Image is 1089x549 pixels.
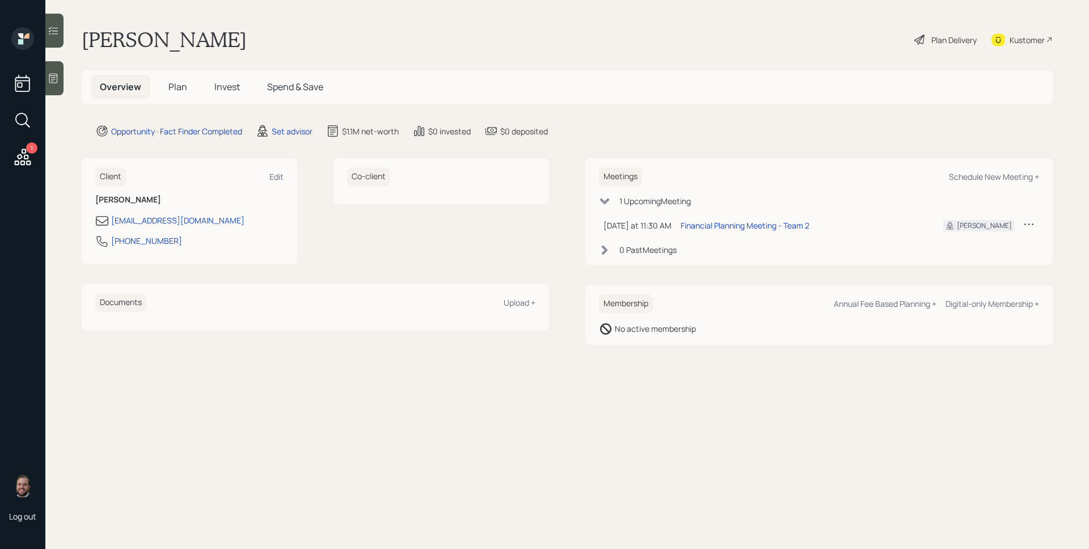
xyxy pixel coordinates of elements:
div: Plan Delivery [931,34,977,46]
div: [PHONE_NUMBER] [111,235,182,247]
div: [DATE] at 11:30 AM [603,219,672,231]
span: Plan [168,81,187,93]
h6: Client [95,167,126,186]
h6: Meetings [599,167,642,186]
div: 1 Upcoming Meeting [619,195,691,207]
div: 0 Past Meeting s [619,244,677,256]
h1: [PERSON_NAME] [82,27,247,52]
span: Invest [214,81,240,93]
div: $1.1M net-worth [342,125,399,137]
div: Annual Fee Based Planning + [834,298,936,309]
div: [EMAIL_ADDRESS][DOMAIN_NAME] [111,214,244,226]
div: $0 invested [428,125,471,137]
img: james-distasi-headshot.png [11,475,34,497]
div: Edit [269,171,284,182]
h6: Membership [599,294,653,313]
div: Set advisor [272,125,313,137]
div: No active membership [615,323,696,335]
h6: Documents [95,293,146,312]
div: Digital-only Membership + [946,298,1039,309]
div: Kustomer [1010,34,1045,46]
div: 1 [26,142,37,154]
h6: [PERSON_NAME] [95,195,284,205]
div: $0 deposited [500,125,548,137]
div: Upload + [504,297,535,308]
div: Opportunity · Fact Finder Completed [111,125,242,137]
div: Schedule New Meeting + [949,171,1039,182]
span: Spend & Save [267,81,323,93]
span: Overview [100,81,141,93]
div: Log out [9,511,36,522]
div: Financial Planning Meeting - Team 2 [681,219,809,231]
h6: Co-client [347,167,390,186]
div: [PERSON_NAME] [957,221,1012,231]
